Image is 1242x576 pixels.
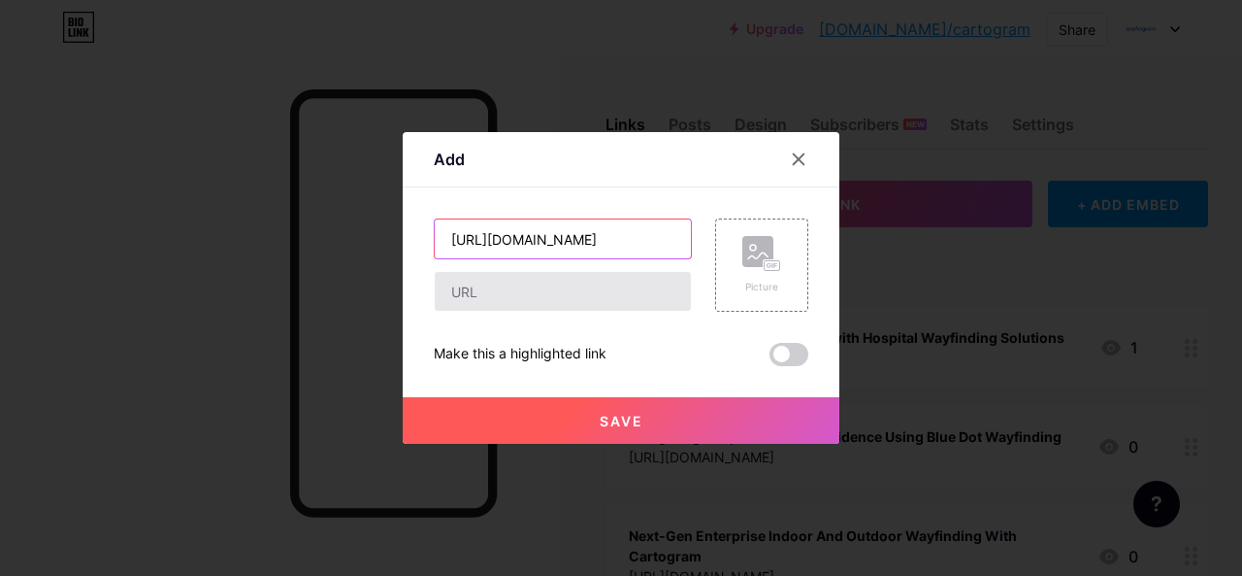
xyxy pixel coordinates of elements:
[435,220,691,258] input: Title
[435,272,691,311] input: URL
[403,397,839,444] button: Save
[742,280,781,294] div: Picture
[434,343,606,366] div: Make this a highlighted link
[434,148,465,171] div: Add
[600,413,643,429] span: Save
